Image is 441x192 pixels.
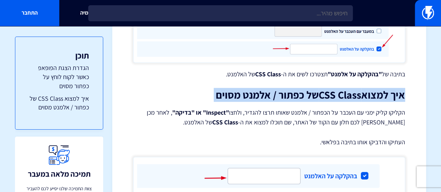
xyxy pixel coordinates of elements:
strong: "בהקלקה על אלמנט" [328,70,382,78]
strong: CSS Class [319,88,361,102]
strong: " " או " [172,108,229,116]
h2: איך למצוא של כפתור / אלמנט מסוים [133,89,405,101]
input: חיפוש מהיר... [88,5,353,21]
h3: תוכן [29,51,89,60]
a: איך למצוא CSS Class של כפתור / אלמנט מסוים [29,94,89,112]
a: הגדרת הצגת הפופאפ כאשר לקוח לוחץ על כפתור מסוים [29,63,89,90]
p: העתיקו והדביקו אותו בתיבה בפלאשי. [133,138,405,147]
strong: בדיקה" [172,108,191,116]
strong: CSS Class [212,118,238,126]
strong: CSS Class [255,70,281,78]
strong: Inspect [206,108,226,116]
h3: תמיכה מלאה במעבר [28,170,91,178]
p: הקליקו קליק ימני עם העכבר על הכפתור / אלמנט שאותו תרצו להגדיר, ולחצו , לאחר מכן [PERSON_NAME] לכם... [133,108,405,127]
p: בתיבה של תצטרכו לשים את ה- של האלמנט. [133,70,405,79]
